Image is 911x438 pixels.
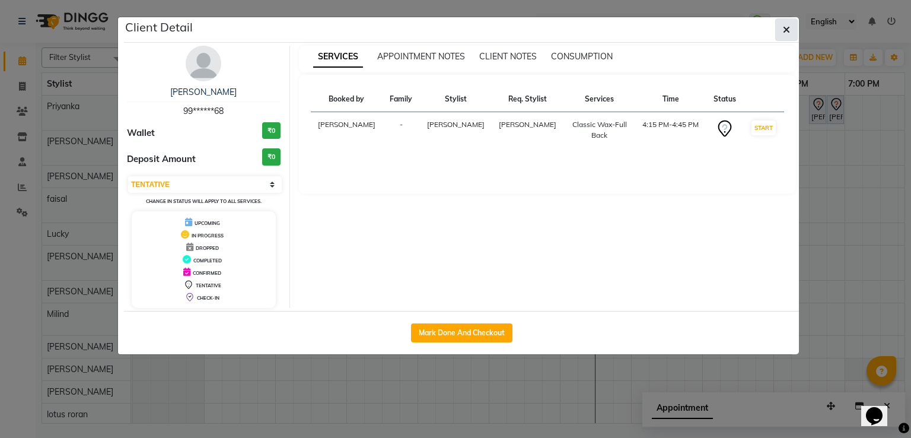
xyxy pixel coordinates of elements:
[635,87,706,112] th: Time
[479,51,537,62] span: CLIENT NOTES
[751,120,776,135] button: START
[551,51,613,62] span: CONSUMPTION
[196,245,219,251] span: DROPPED
[127,126,155,140] span: Wallet
[192,233,224,239] span: IN PROGRESS
[492,87,564,112] th: Req. Stylist
[146,198,262,204] small: Change in status will apply to all services.
[311,112,383,148] td: [PERSON_NAME]
[499,120,556,129] span: [PERSON_NAME]
[196,283,221,288] span: TENTATIVE
[377,51,465,62] span: APPOINTMENT NOTES
[313,46,363,68] span: SERVICES
[186,46,221,81] img: avatar
[635,112,706,148] td: 4:15 PM-4:45 PM
[197,295,219,301] span: CHECK-IN
[427,120,485,129] span: [PERSON_NAME]
[383,112,419,148] td: -
[195,220,220,226] span: UPCOMING
[262,122,281,139] h3: ₹0
[193,258,222,264] span: COMPLETED
[571,119,628,141] div: Classic Wax-Full Back
[563,87,635,112] th: Services
[861,391,899,426] iframe: chat widget
[170,87,237,97] a: [PERSON_NAME]
[127,153,196,166] span: Deposit Amount
[262,148,281,166] h3: ₹0
[383,87,419,112] th: Family
[193,270,221,276] span: CONFIRMED
[125,18,193,36] h5: Client Detail
[311,87,383,112] th: Booked by
[706,87,743,112] th: Status
[411,323,512,342] button: Mark Done And Checkout
[419,87,492,112] th: Stylist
